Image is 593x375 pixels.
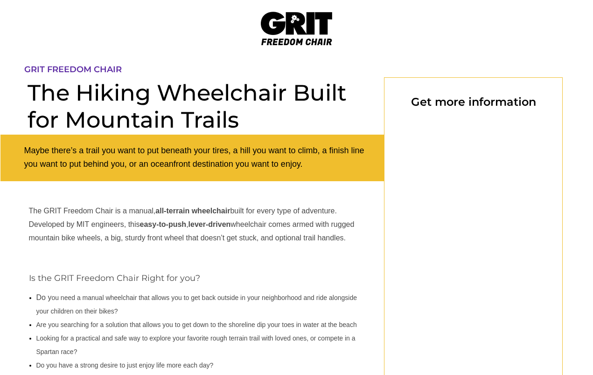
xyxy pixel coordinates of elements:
span: Do you have a strong desire to just enjoy life more each day? [36,361,214,369]
span: The Hiking Wheelchair Built for Mountain Trails [28,79,347,133]
strong: lever-driven [188,220,231,228]
span: Looking for a practical and safe way to explore your favorite rough terrain trail with loved ones... [36,334,356,355]
span: Maybe there’s a trail you want to put beneath your tires, a hill you want to climb, a finish line... [24,146,364,169]
span: ou need a manual wheelchair that allows you to get back outside in your neighborhood and ride alo... [36,294,357,315]
strong: easy-to-push [140,220,187,228]
span: Do y [36,293,52,301]
span: GRIT FREEDOM CHAIR [24,64,122,75]
span: Are you searching for a solution that allows you to get down to the shoreline dip your toes in wa... [36,321,357,328]
span: Get more information [411,95,536,109]
span: Is the GRIT Freedom Chair Right for you? [29,273,200,283]
span: The GRIT Freedom Chair is a manual, built for every type of adventure. Developed by MIT engineers... [29,207,355,242]
strong: all-terrain wheelchair [155,207,230,215]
